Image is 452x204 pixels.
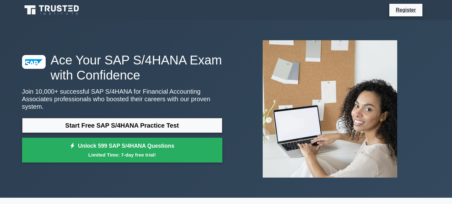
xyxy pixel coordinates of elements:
[22,118,222,133] a: Start Free SAP S/4HANA Practice Test
[22,138,222,163] a: Unlock 599 SAP S/4HANA QuestionsLimited Time: 7-day free trial!
[22,52,222,83] h1: Ace Your SAP S/4HANA Exam with Confidence
[392,6,420,14] a: Register
[30,151,215,158] small: Limited Time: 7-day free trial!
[22,88,222,110] p: Join 10,000+ successful SAP S/4HANA for Financial Accounting Associates professionals who boosted...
